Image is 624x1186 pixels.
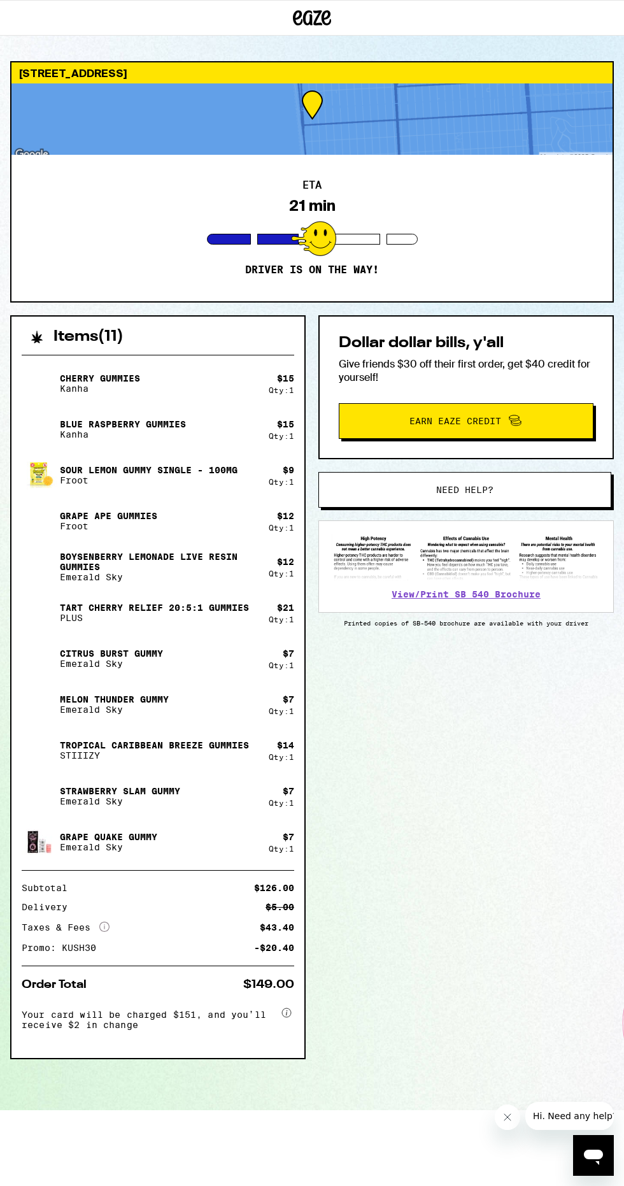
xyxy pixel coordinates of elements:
[60,704,169,715] p: Emerald Sky
[266,903,294,911] div: $5.00
[60,419,186,429] p: Blue Raspberry Gummies
[22,549,57,585] img: Boysenberry Lemonade Live Resin Gummies
[283,786,294,796] div: $ 7
[269,615,294,624] div: Qty: 1
[60,465,238,475] p: Sour Lemon Gummy Single - 100mg
[277,511,294,521] div: $ 12
[339,336,593,351] h2: Dollar dollar bills, y'all
[302,180,322,190] h2: ETA
[269,799,294,807] div: Qty: 1
[22,903,76,911] div: Delivery
[495,1104,520,1130] iframe: Close message
[22,732,57,768] img: Tropical Caribbean Breeze Gummies
[60,383,140,394] p: Kanha
[60,613,249,623] p: PLUS
[60,796,180,806] p: Emerald Sky
[60,552,259,572] p: Boysenberry Lemonade Live Resin Gummies
[269,432,294,440] div: Qty: 1
[60,521,157,531] p: Froot
[60,475,238,485] p: Froot
[392,589,541,599] a: View/Print SB 540 Brochure
[277,373,294,383] div: $ 15
[283,648,294,659] div: $ 7
[60,786,180,796] p: Strawberry Slam Gummy
[60,648,163,659] p: Citrus Burst Gummy
[269,386,294,394] div: Qty: 1
[269,753,294,761] div: Qty: 1
[339,403,593,439] button: Earn Eaze Credit
[269,478,294,486] div: Qty: 1
[339,357,593,384] p: Give friends $30 off their first order, get $40 credit for yourself!
[277,557,294,567] div: $ 12
[8,9,92,19] span: Hi. Need any help?
[60,694,169,704] p: Melon Thunder Gummy
[22,687,57,722] img: Melon Thunder Gummy
[289,197,336,215] div: 21 min
[60,842,157,852] p: Emerald Sky
[277,419,294,429] div: $ 15
[269,707,294,715] div: Qty: 1
[22,1005,279,1030] span: Your card will be charged $151, and you’ll receive $2 in change
[60,511,157,521] p: Grape Ape Gummies
[60,832,157,842] p: Grape Quake Gummy
[22,595,57,631] img: Tart Cherry Relief 20:5:1 Gummies
[269,845,294,853] div: Qty: 1
[409,417,501,425] span: Earn Eaze Credit
[269,569,294,578] div: Qty: 1
[260,923,294,932] div: $43.40
[22,979,96,990] div: Order Total
[277,740,294,750] div: $ 14
[22,461,57,490] img: Sour Lemon Gummy Single - 100mg
[283,694,294,704] div: $ 7
[277,603,294,613] div: $ 21
[573,1135,614,1176] iframe: Button to launch messaging window
[269,524,294,532] div: Qty: 1
[22,883,76,892] div: Subtotal
[254,943,294,952] div: -$20.40
[436,485,493,494] span: Need help?
[332,534,600,581] img: SB 540 Brochure preview
[22,366,57,401] img: Cherry Gummies
[318,619,614,627] p: Printed copies of SB-540 brochure are available with your driver
[243,979,294,990] div: $149.00
[60,429,186,439] p: Kanha
[269,661,294,669] div: Qty: 1
[254,883,294,892] div: $126.00
[283,832,294,842] div: $ 7
[22,411,57,447] img: Blue Raspberry Gummies
[525,1102,614,1130] iframe: Message from company
[60,740,249,750] p: Tropical Caribbean Breeze Gummies
[318,472,611,508] button: Need help?
[22,778,57,814] img: Strawberry Slam Gummy
[60,659,163,669] p: Emerald Sky
[283,465,294,475] div: $ 9
[60,373,140,383] p: Cherry Gummies
[22,503,57,539] img: Grape Ape Gummies
[22,824,57,860] img: Grape Quake Gummy
[22,922,110,933] div: Taxes & Fees
[53,329,124,345] h2: Items ( 11 )
[60,572,259,582] p: Emerald Sky
[60,603,249,613] p: Tart Cherry Relief 20:5:1 Gummies
[22,943,105,952] div: Promo: KUSH30
[60,750,249,761] p: STIIIZY
[245,264,379,276] p: Driver is on the way!
[22,641,57,676] img: Citrus Burst Gummy
[11,62,613,83] div: [STREET_ADDRESS]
